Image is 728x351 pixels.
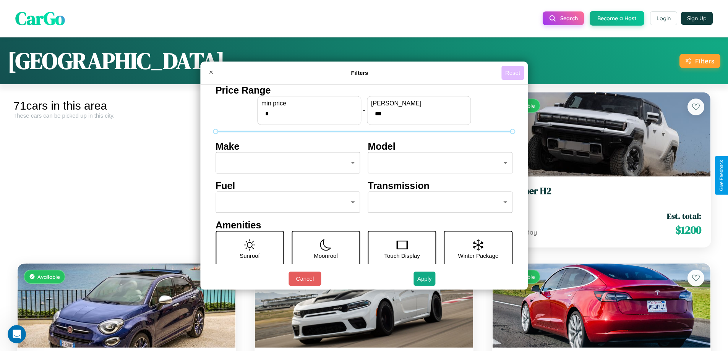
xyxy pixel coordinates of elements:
[261,100,357,107] label: min price
[458,251,499,261] p: Winter Package
[679,54,720,68] button: Filters
[384,251,420,261] p: Touch Display
[667,210,701,222] span: Est. total:
[502,186,701,204] a: Hummer H22022
[695,57,714,65] div: Filters
[13,112,240,119] div: These cars can be picked up in this city.
[650,11,677,25] button: Login
[719,160,724,191] div: Give Feedback
[501,66,524,80] button: Reset
[368,180,513,191] h4: Transmission
[371,100,467,107] label: [PERSON_NAME]
[37,273,60,280] span: Available
[15,6,65,31] span: CarGo
[216,141,360,152] h4: Make
[363,105,365,115] p: -
[218,70,501,76] h4: Filters
[368,141,513,152] h4: Model
[413,272,436,286] button: Apply
[13,99,240,112] div: 71 cars in this area
[543,11,584,25] button: Search
[8,325,26,343] iframe: Intercom live chat
[502,186,701,197] h3: Hummer H2
[590,11,644,26] button: Become a Host
[314,251,338,261] p: Moonroof
[240,251,260,261] p: Sunroof
[675,222,701,238] span: $ 1200
[289,272,321,286] button: Cancel
[560,15,578,22] span: Search
[216,85,512,96] h4: Price Range
[8,45,225,76] h1: [GEOGRAPHIC_DATA]
[216,180,360,191] h4: Fuel
[681,12,713,25] button: Sign Up
[216,220,512,231] h4: Amenities
[521,228,537,236] span: / day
